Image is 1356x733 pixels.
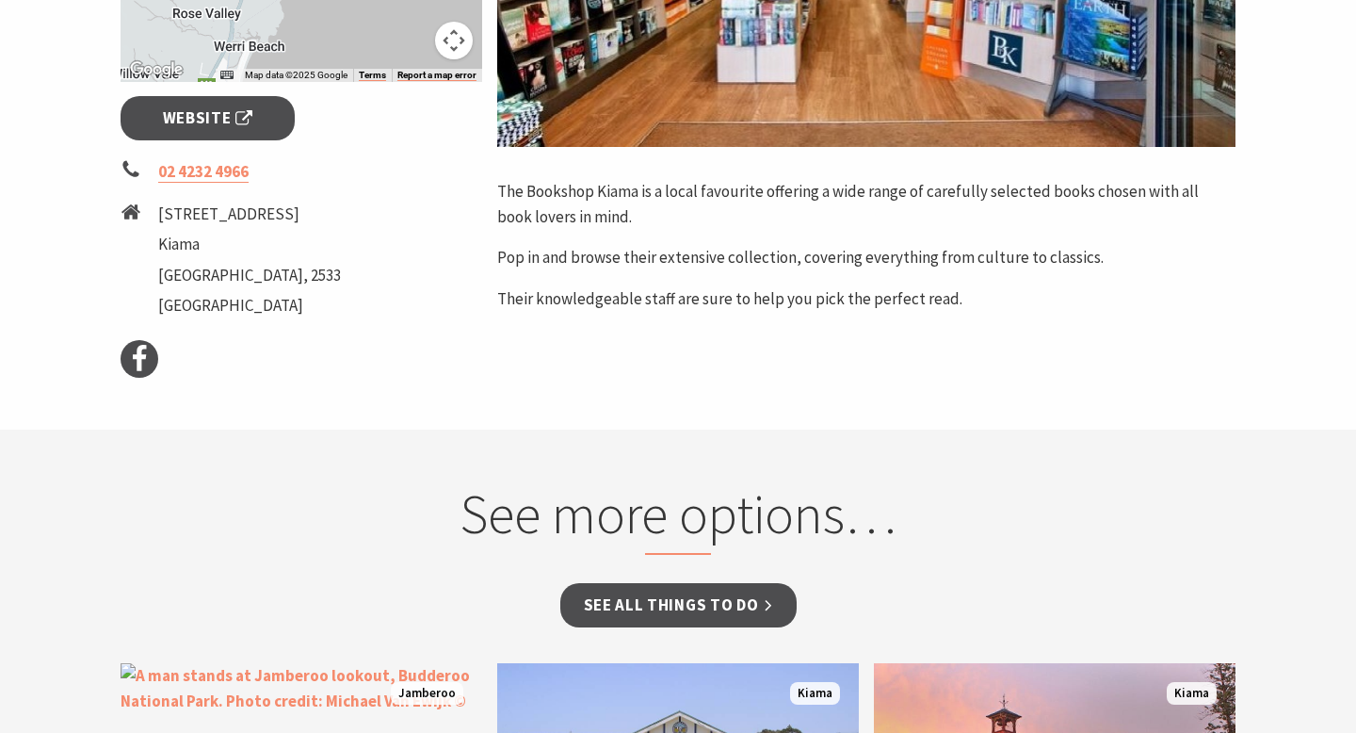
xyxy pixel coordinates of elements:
[158,263,341,288] li: [GEOGRAPHIC_DATA], 2533
[158,232,341,257] li: Kiama
[1167,682,1217,706] span: Kiama
[497,245,1235,270] p: Pop in and browse their extensive collection, covering everything from culture to classics.
[497,286,1235,312] p: Their knowledgeable staff are sure to help you pick the perfect read.
[220,69,234,82] button: Keyboard shortcuts
[158,293,341,318] li: [GEOGRAPHIC_DATA]
[319,481,1038,555] h2: See more options…
[163,106,253,131] span: Website
[158,202,341,227] li: [STREET_ADDRESS]
[560,583,797,627] a: See all Things To Do
[359,70,386,81] a: Terms
[245,70,347,80] span: Map data ©2025 Google
[125,57,187,82] a: Open this area in Google Maps (opens a new window)
[125,57,187,82] img: Google
[391,682,463,706] span: Jamberoo
[158,161,249,183] a: 02 4232 4966
[497,179,1235,230] p: The Bookshop Kiama is a local favourite offering a wide range of carefully selected books chosen ...
[397,70,476,81] a: Report a map error
[790,682,840,706] span: Kiama
[121,96,295,140] a: Website
[435,22,473,59] button: Map camera controls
